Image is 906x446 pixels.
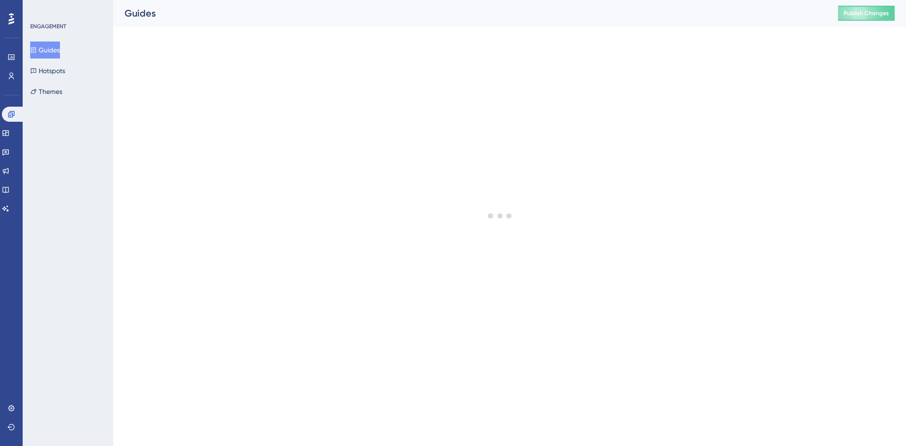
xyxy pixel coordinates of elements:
[838,6,895,21] button: Publish Changes
[30,62,65,79] button: Hotspots
[125,7,814,20] div: Guides
[30,83,62,100] button: Themes
[30,23,66,30] div: ENGAGEMENT
[844,9,889,17] span: Publish Changes
[30,42,60,59] button: Guides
